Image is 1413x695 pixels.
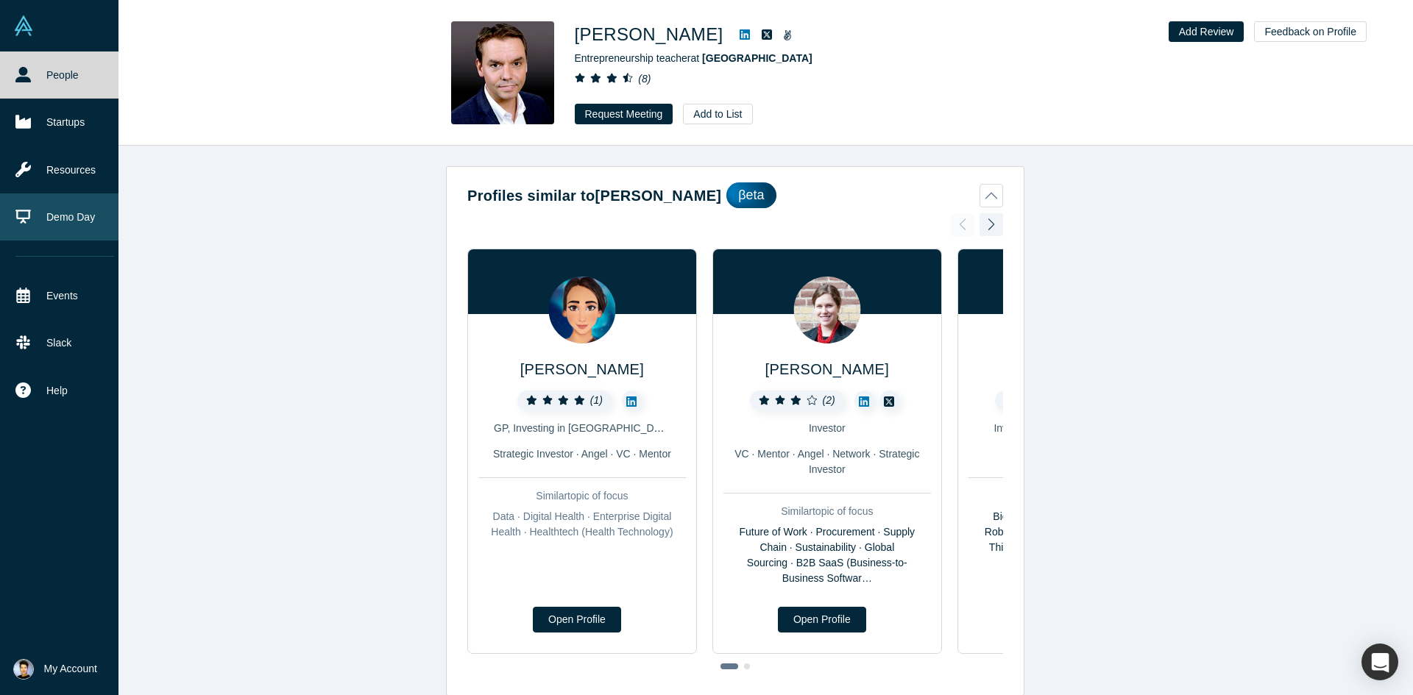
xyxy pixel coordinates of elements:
[778,607,866,632] a: Open Profile
[46,383,68,399] span: Help
[638,73,651,85] i: ( 8 )
[467,185,721,207] h2: Profiles similar to [PERSON_NAME]
[723,504,931,519] div: Similar topic of focus
[533,607,621,632] a: Open Profile
[478,446,686,462] div: Strategic Investor · Angel · VC · Mentor
[13,15,34,36] img: Alchemist Vault Logo
[968,446,1176,462] div: VC · Lecturer
[723,446,931,477] div: VC · Mentor · Angel · Network · Strategic Investor
[723,524,931,586] div: Future of Work · Procurement · Supply Chain · Sustainability · Global Sourcing · B2B SaaS (Busine...
[726,182,776,208] div: βeta
[467,182,1003,208] button: Profiles similar to[PERSON_NAME]βeta
[1254,21,1367,42] button: Feedback on Profile
[968,488,1176,504] div: Similar topic of focus
[1169,21,1244,42] button: Add Review
[683,104,752,124] button: Add to List
[702,52,812,64] a: [GEOGRAPHIC_DATA]
[548,277,615,343] img: Lauren Cascio's Profile Image
[451,21,554,124] img: George John's Profile Image
[44,661,97,677] span: My Account
[590,394,603,406] i: ( 1 )
[575,52,812,64] span: Entrepreneurship teacher at
[968,509,1176,571] div: Biotech (Biotechnology) · Mobility · Robotics · Electronics · IoT (Internet of Things) · Energy ·...
[575,104,673,124] button: Request Meeting
[994,422,1150,434] span: Investor Relations Director @ PT1
[491,510,673,538] span: Data · Digital Health · Enterprise Digital Health · Healthtech (Health Technology)
[478,488,686,504] div: Similar topic of focus
[765,361,889,377] a: [PERSON_NAME]
[520,361,644,377] a: [PERSON_NAME]
[13,659,97,680] button: My Account
[823,394,835,406] i: ( 2 )
[809,422,846,434] span: Investor
[793,277,860,343] img: Rebecca Offensend's Profile Image
[13,659,34,680] img: Xiong Chang's Account
[494,422,676,434] span: GP, Investing in [GEOGRAPHIC_DATA]
[575,21,723,48] h1: [PERSON_NAME]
